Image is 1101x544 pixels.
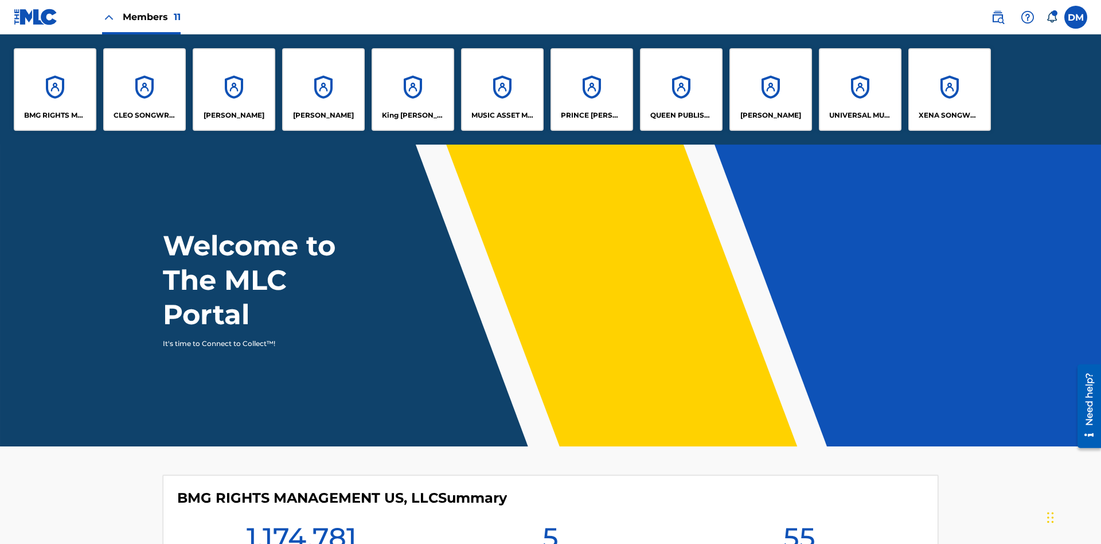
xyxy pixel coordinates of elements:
a: Accounts[PERSON_NAME] [193,48,275,131]
p: PRINCE MCTESTERSON [561,110,623,121]
a: AccountsMUSIC ASSET MANAGEMENT (MAM) [461,48,544,131]
a: AccountsKing [PERSON_NAME] [372,48,454,131]
p: MUSIC ASSET MANAGEMENT (MAM) [471,110,534,121]
a: AccountsXENA SONGWRITER [908,48,991,131]
p: It's time to Connect to Collect™! [163,339,362,349]
p: BMG RIGHTS MANAGEMENT US, LLC [24,110,87,121]
a: AccountsBMG RIGHTS MANAGEMENT US, LLC [14,48,96,131]
div: Help [1016,6,1039,29]
p: ELVIS COSTELLO [204,110,264,121]
img: MLC Logo [14,9,58,25]
h4: BMG RIGHTS MANAGEMENT US, LLC [177,489,507,507]
p: QUEEN PUBLISHA [650,110,713,121]
img: search [991,10,1005,24]
p: XENA SONGWRITER [919,110,981,121]
a: AccountsPRINCE [PERSON_NAME] [550,48,633,131]
a: AccountsQUEEN PUBLISHA [640,48,723,131]
a: AccountsCLEO SONGWRITER [103,48,186,131]
p: CLEO SONGWRITER [114,110,176,121]
img: help [1021,10,1034,24]
div: User Menu [1064,6,1087,29]
iframe: Chat Widget [1044,489,1101,544]
a: Public Search [986,6,1009,29]
a: Accounts[PERSON_NAME] [282,48,365,131]
h1: Welcome to The MLC Portal [163,228,377,332]
p: EYAMA MCSINGER [293,110,354,121]
p: King McTesterson [382,110,444,121]
div: Drag [1047,500,1054,535]
a: AccountsUNIVERSAL MUSIC PUB GROUP [819,48,901,131]
img: Close [102,10,116,24]
p: UNIVERSAL MUSIC PUB GROUP [829,110,892,121]
p: RONALD MCTESTERSON [740,110,801,121]
a: Accounts[PERSON_NAME] [729,48,812,131]
span: Members [123,10,181,24]
iframe: Resource Center [1069,360,1101,454]
div: Notifications [1046,11,1057,23]
span: 11 [174,11,181,22]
